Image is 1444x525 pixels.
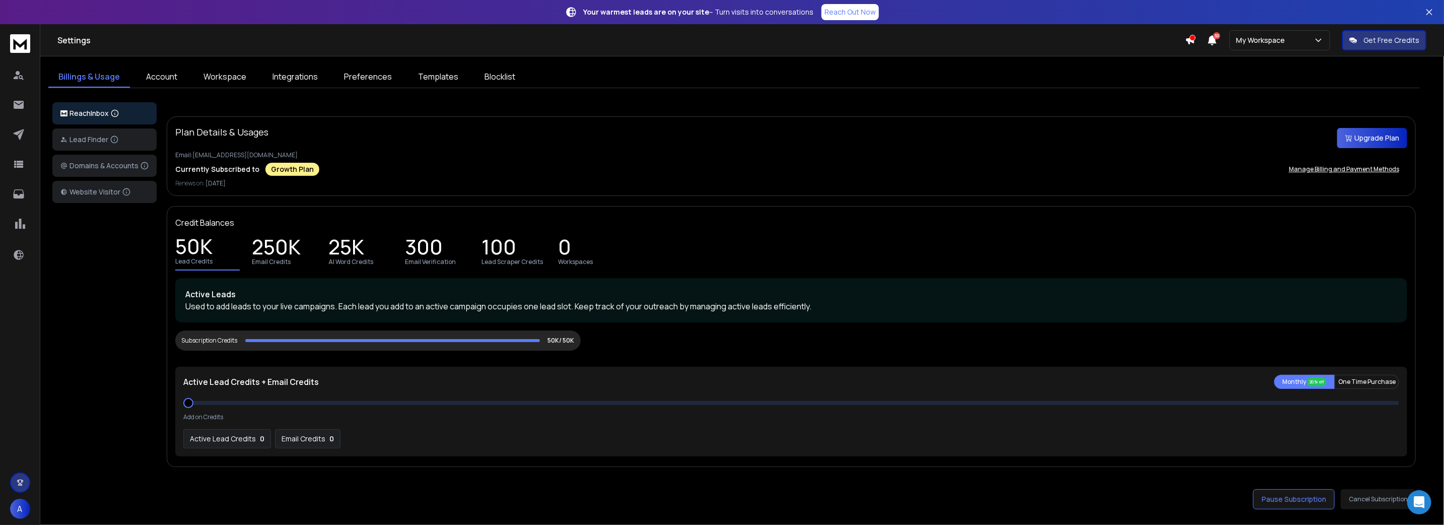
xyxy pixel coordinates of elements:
[10,499,30,519] button: A
[329,434,334,444] p: 0
[260,434,264,444] p: 0
[1407,490,1431,514] div: Open Intercom Messenger
[583,7,813,17] p: – Turn visits into conversations
[52,102,157,124] button: ReachInbox
[181,337,237,345] div: Subscription Credits
[52,155,157,177] button: Domains & Accounts
[1281,159,1407,179] button: Manage Billing and Payment Methods
[175,241,213,255] p: 50K
[252,242,301,256] p: 250K
[824,7,876,17] p: Reach Out Now
[405,242,443,256] p: 300
[185,288,1397,300] p: Active Leads
[1335,375,1399,389] button: One Time Purchase
[558,242,571,256] p: 0
[193,67,256,88] a: Workspace
[282,434,325,444] p: Email Credits
[183,376,319,388] p: Active Lead Credits + Email Credits
[1274,375,1335,389] button: Monthly 20% off
[175,217,234,229] p: Credit Balances
[1213,32,1220,39] span: 50
[1307,377,1327,386] div: 20% off
[48,67,130,88] a: Billings & Usage
[334,67,402,88] a: Preferences
[1337,128,1407,148] button: Upgrade Plan
[328,242,364,256] p: 25K
[1289,165,1399,173] p: Manage Billing and Payment Methods
[265,163,319,176] div: Growth Plan
[252,258,291,266] p: Email Credits
[482,242,516,256] p: 100
[262,67,328,88] a: Integrations
[548,337,575,345] p: 50K/ 50K
[136,67,187,88] a: Account
[175,125,268,139] p: Plan Details & Usages
[328,258,373,266] p: AI Word Credits
[1236,35,1289,45] p: My Workspace
[60,110,67,117] img: logo
[183,413,223,421] p: Add on Credits
[821,4,879,20] a: Reach Out Now
[52,181,157,203] button: Website Visitor
[57,34,1185,46] h1: Settings
[10,34,30,53] img: logo
[482,258,543,266] p: Lead Scraper Credits
[185,300,1397,312] p: Used to add leads to your live campaigns. Each lead you add to an active campaign occupies one le...
[408,67,468,88] a: Templates
[1253,489,1335,509] button: Pause Subscription
[558,258,593,266] p: Workspaces
[1341,489,1416,509] button: Cancel Subscription
[583,7,709,17] strong: Your warmest leads are on your site
[52,128,157,151] button: Lead Finder
[175,164,259,174] p: Currently Subscribed to
[175,257,213,266] p: Lead Credits
[175,151,1407,159] p: Email: [EMAIL_ADDRESS][DOMAIN_NAME]
[1342,30,1426,50] button: Get Free Credits
[175,179,1407,187] p: Renews on:
[474,67,525,88] a: Blocklist
[405,258,456,266] p: Email Verification
[190,434,256,444] p: Active Lead Credits
[205,179,226,187] span: [DATE]
[1363,35,1419,45] p: Get Free Credits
